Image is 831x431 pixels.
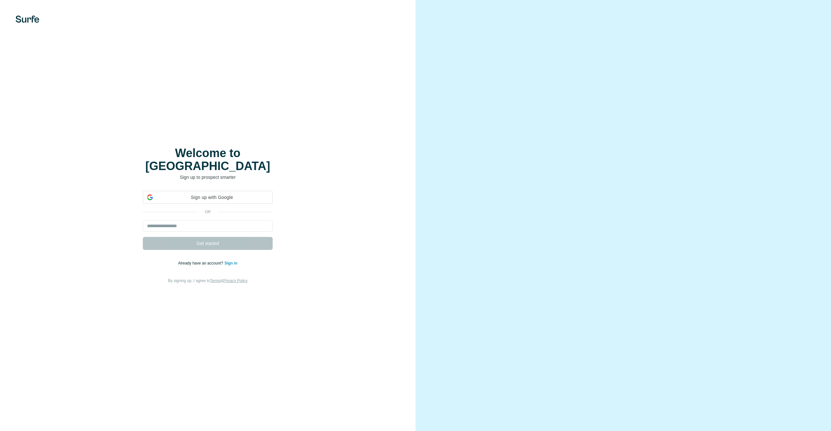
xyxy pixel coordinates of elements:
[197,209,218,215] p: or
[143,174,273,180] p: Sign up to prospect smarter
[155,194,268,201] span: Sign up with Google
[223,278,248,283] a: Privacy Policy
[178,261,225,265] span: Already have an account?
[143,147,273,173] h1: Welcome to [GEOGRAPHIC_DATA]
[168,278,248,283] span: By signing up, I agree to &
[143,191,273,204] div: Sign up with Google
[16,16,39,23] img: Surfe's logo
[224,261,237,265] a: Sign in
[210,278,221,283] a: Terms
